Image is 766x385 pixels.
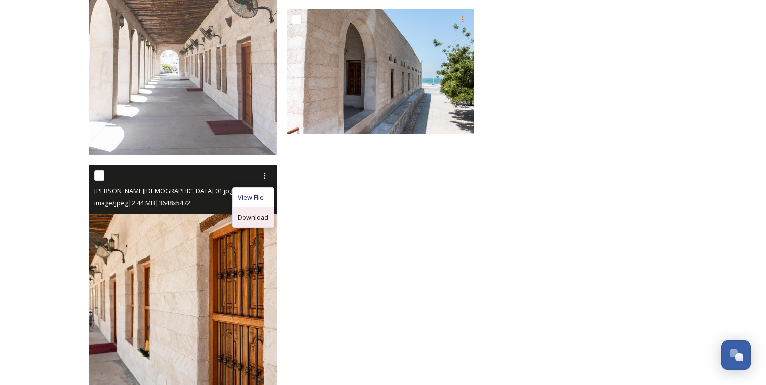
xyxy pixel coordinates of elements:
[238,193,264,202] span: View File
[94,198,190,207] span: image/jpeg | 2.44 MB | 3648 x 5472
[287,9,474,134] img: Mohammed Bin Salem Mosque 02.jpg
[94,186,233,195] span: [PERSON_NAME][DEMOGRAPHIC_DATA] 01.jpg
[238,212,269,222] span: Download
[721,340,751,370] button: Open Chat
